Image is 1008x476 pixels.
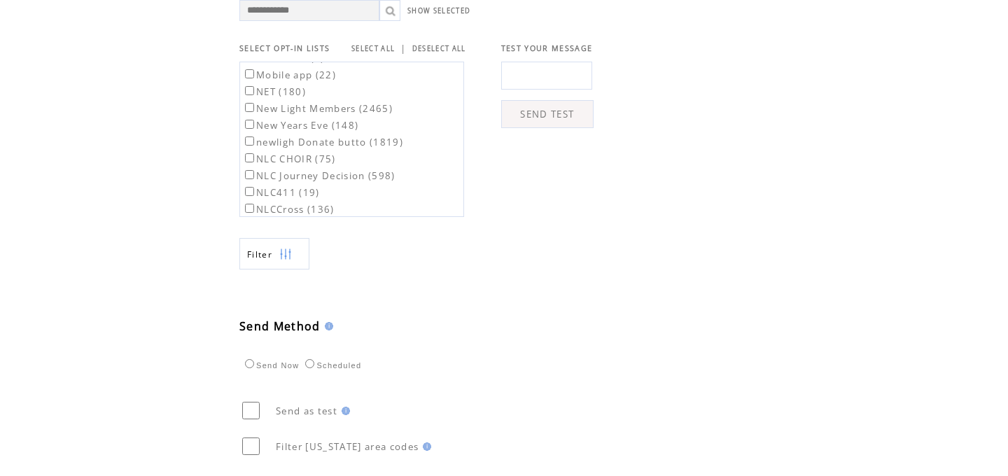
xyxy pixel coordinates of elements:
img: help.gif [419,442,431,451]
input: New Years Eve (148) [245,120,254,129]
input: New Light Members (2465) [245,103,254,112]
span: Send Method [239,318,321,334]
span: TEST YOUR MESSAGE [501,43,593,53]
input: Scheduled [305,359,314,368]
input: NLC CHOIR (75) [245,153,254,162]
a: DESELECT ALL [412,44,466,53]
label: Send Now [241,361,299,370]
label: newligh Donate butto (1819) [242,136,403,148]
a: Filter [239,238,309,269]
span: Show filters [247,248,272,260]
span: Send as test [276,405,337,417]
a: SHOW SELECTED [407,6,470,15]
input: Mobile app (22) [245,69,254,78]
input: NLC Journey Decision (598) [245,170,254,179]
label: New Years Eve (148) [242,119,358,132]
img: filters.png [279,239,292,270]
a: SEND TEST [501,100,594,128]
label: New Light Members (2465) [242,102,393,115]
span: SELECT OPT-IN LISTS [239,43,330,53]
label: NLCCross (136) [242,203,335,216]
input: NLC411 (19) [245,187,254,196]
label: NLC411 (19) [242,186,320,199]
input: NLCCross (136) [245,204,254,213]
input: Send Now [245,359,254,368]
label: Mobile app (22) [242,69,336,81]
input: NET (180) [245,86,254,95]
label: NET (180) [242,85,306,98]
label: NLC CHOIR (75) [242,153,336,165]
span: | [400,42,406,55]
label: NLC Journey Decision (598) [242,169,395,182]
input: newligh Donate butto (1819) [245,136,254,146]
span: Filter [US_STATE] area codes [276,440,419,453]
img: help.gif [337,407,350,415]
a: SELECT ALL [351,44,395,53]
img: help.gif [321,322,333,330]
label: Scheduled [302,361,361,370]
